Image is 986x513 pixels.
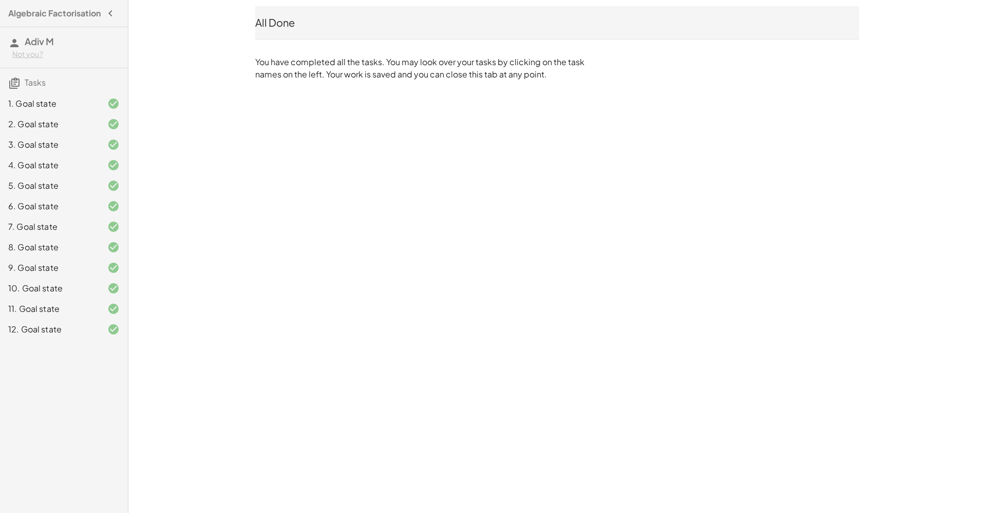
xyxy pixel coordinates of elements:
i: Task finished and correct. [107,262,120,274]
div: 5. Goal state [8,180,91,192]
div: 12. Goal state [8,323,91,336]
i: Task finished and correct. [107,323,120,336]
div: 1. Goal state [8,97,91,110]
div: 2. Goal state [8,118,91,130]
div: 4. Goal state [8,159,91,171]
div: 9. Goal state [8,262,91,274]
div: 3. Goal state [8,139,91,151]
i: Task finished and correct. [107,221,120,233]
i: Task finished and correct. [107,118,120,130]
span: Tasks [25,77,46,88]
h4: Algebraic Factorisation [8,7,101,19]
div: 7. Goal state [8,221,91,233]
i: Task finished and correct. [107,97,120,110]
div: 11. Goal state [8,303,91,315]
i: Task finished and correct. [107,159,120,171]
div: Not you? [12,49,120,60]
div: 10. Goal state [8,282,91,294]
i: Task finished and correct. [107,200,120,212]
div: All Done [255,15,859,30]
i: Task finished and correct. [107,303,120,315]
div: 6. Goal state [8,200,91,212]
i: Task finished and correct. [107,241,120,253]
span: Adiv M [25,35,54,47]
i: Task finished and correct. [107,282,120,294]
i: Task finished and correct. [107,180,120,192]
div: 8. Goal state [8,241,91,253]
p: You have completed all the tasks. You may look over your tasks by clicking on the task names on t... [255,56,589,81]
i: Task finished and correct. [107,139,120,151]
